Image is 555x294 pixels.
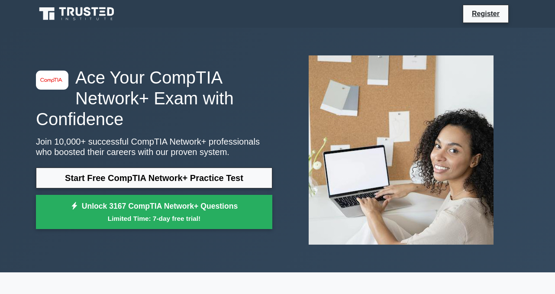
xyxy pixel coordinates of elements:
[467,8,505,19] a: Register
[36,168,272,188] a: Start Free CompTIA Network+ Practice Test
[36,67,272,129] h1: Ace Your CompTIA Network+ Exam with Confidence
[47,213,261,223] small: Limited Time: 7-day free trial!
[36,136,272,157] p: Join 10,000+ successful CompTIA Network+ professionals who boosted their careers with our proven ...
[36,195,272,229] a: Unlock 3167 CompTIA Network+ QuestionsLimited Time: 7-day free trial!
